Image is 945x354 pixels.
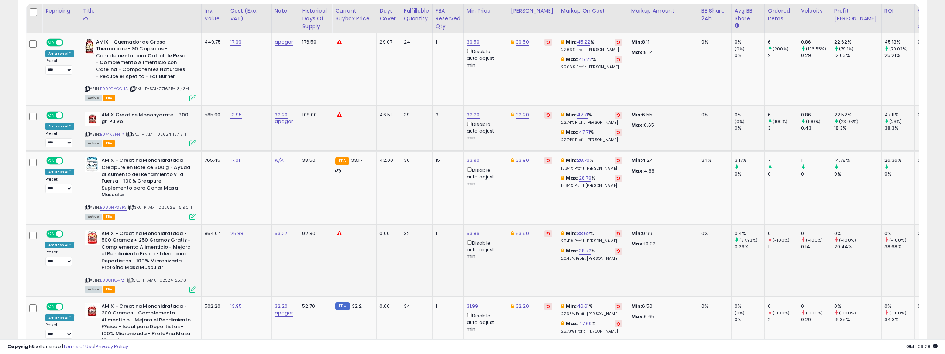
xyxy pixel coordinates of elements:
div: % [561,56,622,70]
span: ON [47,303,56,310]
div: Current Buybox Price [335,7,373,23]
small: FBA [335,157,349,165]
div: 0% [735,125,764,132]
span: OFF [62,231,74,237]
p: 22.74% Profit [PERSON_NAME] [561,137,622,143]
div: % [561,175,622,188]
div: Days Cover [379,7,397,23]
a: 32.20 [516,111,529,119]
div: 34.3% [884,316,914,323]
i: Revert to store-level Min Markup [617,113,620,117]
div: 0.14 [801,244,831,250]
span: 33.17 [351,157,362,164]
div: FBA Reserved Qty [436,7,460,30]
div: 0 [918,39,937,45]
small: (-100%) [839,310,856,316]
b: AMIX - Quemador de Grasa - Thermocore - 90 Cápsulas - Complemento para Cotrol de Peso - Complemen... [96,39,186,82]
a: 53.90 [516,230,529,237]
div: ASIN: [85,230,196,292]
div: 1 [801,157,831,164]
div: Note [275,7,296,15]
i: This overrides the store level Dynamic Max Price for this listing [511,40,514,44]
small: (23.06%) [839,119,858,125]
div: 14.78% [834,157,881,164]
small: (-100%) [889,237,906,243]
div: Amazon AI * [45,123,74,130]
span: All listings currently available for purchase on Amazon [85,286,102,293]
a: 45.22 [577,38,591,46]
div: Disable auto adjust min [467,120,502,142]
span: ON [47,39,56,45]
span: | SKU: P-AMI-062825-16,90-1 [128,204,192,210]
div: % [561,129,622,143]
div: Preset: [45,250,74,266]
div: 38.68% [884,244,914,250]
p: 8.14 [631,49,693,56]
a: 13.95 [230,111,242,119]
div: seller snap | | [7,343,128,350]
div: ASIN: [85,157,196,219]
div: 0.00 [379,303,395,310]
span: All listings currently available for purchase on Amazon [85,95,102,101]
div: 92.30 [302,230,326,237]
div: 1 [436,39,458,45]
p: 4.24 [631,157,693,164]
strong: Max: [631,49,644,56]
div: 0% [701,303,726,310]
div: 7 [768,157,798,164]
div: Ordered Items [768,7,795,23]
div: 1 [436,230,458,237]
div: 47.11% [884,112,914,118]
small: Avg BB Share. [735,23,739,29]
div: Amazon AI * [45,50,74,57]
span: ON [47,231,56,237]
small: (-100%) [839,237,856,243]
a: 39.50 [516,38,529,46]
span: 32.2 [352,303,362,310]
div: 0.29% [735,244,764,250]
th: The percentage added to the cost of goods (COGS) that forms the calculator for Min & Max prices. [558,4,628,33]
a: 17.01 [230,157,240,164]
div: 0 [918,157,937,164]
div: 6 [768,112,798,118]
div: 0% [735,52,764,59]
b: Min: [566,230,577,237]
small: (37.93%) [739,237,757,243]
a: 39.50 [467,38,480,46]
b: Min: [566,38,577,45]
img: 41nZ1J515EL._SL40_.jpg [85,303,100,318]
div: Preset: [45,131,74,148]
small: (0%) [735,46,745,52]
b: Min: [566,303,577,310]
strong: Min: [631,38,642,45]
span: | SKU: P-SCI-071625-18,43-1 [129,86,189,92]
a: 28.70 [577,157,590,164]
span: OFF [62,39,74,45]
div: % [561,112,622,125]
strong: Max: [631,167,644,174]
div: 52.70 [302,303,326,310]
small: (200%) [773,46,788,52]
p: 22.66% Profit [PERSON_NAME] [561,65,622,70]
div: Profit [PERSON_NAME] [834,7,878,23]
div: Inv. value [205,7,224,23]
div: 854.04 [205,230,221,237]
p: 15.84% Profit [PERSON_NAME] [561,166,622,171]
span: FBA [103,140,116,147]
span: FBA [103,286,116,293]
div: 0% [735,316,764,323]
p: 22.73% Profit [PERSON_NAME] [561,329,622,334]
i: This overrides the store level Dynamic Max Price for this listing [511,158,514,163]
div: 24 [404,39,427,45]
p: 9.99 [631,230,693,237]
div: 46.51 [379,112,395,118]
div: 45.13% [884,39,914,45]
small: (-100%) [889,310,906,316]
div: 3 [436,112,458,118]
div: 1 [768,244,798,250]
div: FBA inbound Qty [918,7,940,30]
a: 28.70 [579,174,592,182]
div: 0.4% [735,230,764,237]
div: Amazon AI * [45,242,74,248]
div: 34 [404,303,427,310]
